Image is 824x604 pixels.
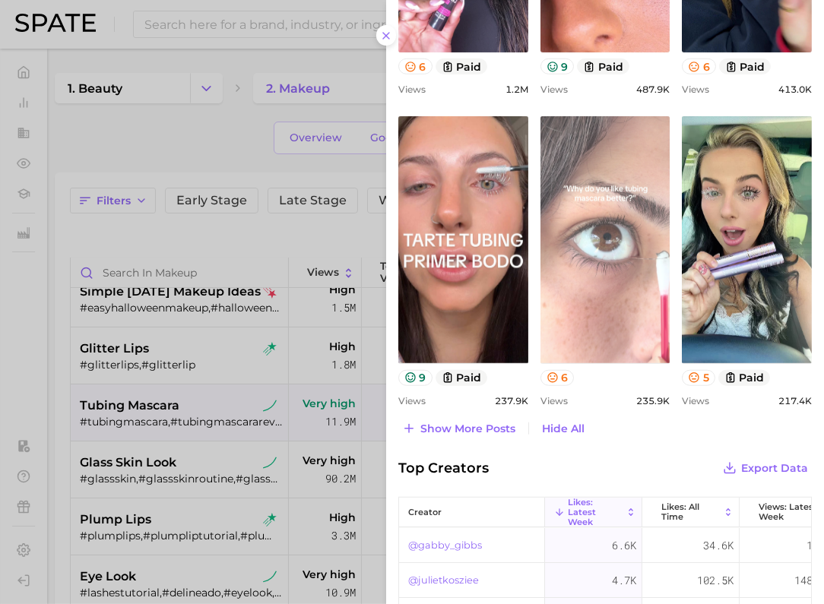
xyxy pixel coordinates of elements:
[398,84,426,95] span: Views
[778,84,812,95] span: 413.0k
[436,370,488,386] button: paid
[741,462,808,475] span: Export Data
[398,370,433,386] button: 9
[682,370,715,386] button: 5
[398,418,519,439] button: Show more posts
[436,59,488,74] button: paid
[577,59,629,74] button: paid
[398,395,426,406] span: Views
[408,536,482,555] a: @gabby_gibbs
[568,498,623,527] span: Likes: Latest Week
[408,508,442,517] span: creator
[703,536,734,555] span: 34.6k
[398,457,489,479] span: Top Creators
[778,395,812,406] span: 217.4k
[636,84,670,95] span: 487.9k
[661,502,720,522] span: Likes: All Time
[642,498,740,527] button: Likes: All Time
[612,536,636,555] span: 6.6k
[540,370,575,386] button: 6
[636,395,670,406] span: 235.9k
[697,571,734,590] span: 102.5k
[719,59,772,74] button: paid
[408,571,479,590] a: @julietkosziee
[759,502,817,522] span: Views: Latest Week
[718,370,771,386] button: paid
[682,395,709,406] span: Views
[540,84,568,95] span: Views
[542,422,585,435] span: Hide All
[398,59,433,74] button: 6
[540,395,568,406] span: Views
[682,84,709,95] span: Views
[495,395,528,406] span: 237.9k
[540,59,575,74] button: 9
[719,457,812,479] button: Export Data
[420,422,515,435] span: Show more posts
[538,419,588,439] button: Hide All
[545,498,642,527] button: Likes: Latest Week
[612,571,636,590] span: 4.7k
[505,84,528,95] span: 1.2m
[682,59,716,74] button: 6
